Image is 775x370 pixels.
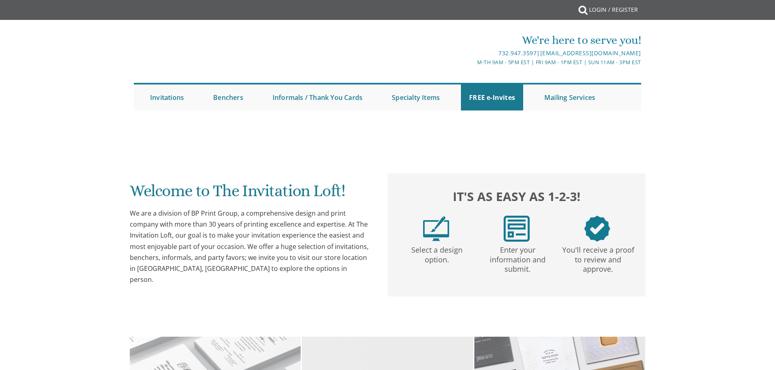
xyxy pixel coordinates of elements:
h2: It's as easy as 1-2-3! [396,187,637,206]
img: step3.png [584,216,610,242]
a: Mailing Services [536,84,603,110]
div: | [303,48,641,58]
div: M-Th 9am - 5pm EST | Fri 9am - 1pm EST | Sun 11am - 3pm EST [303,58,641,67]
a: Specialty Items [384,84,448,110]
h1: Welcome to The Invitation Loft! [130,182,371,206]
div: We are a division of BP Print Group, a comprehensive design and print company with more than 30 y... [130,208,371,285]
p: Enter your information and submit. [479,242,556,274]
a: 732.947.3597 [498,49,537,57]
a: FREE e-Invites [461,84,523,110]
a: [EMAIL_ADDRESS][DOMAIN_NAME] [540,49,641,57]
a: Invitations [142,84,192,110]
a: Informals / Thank You Cards [264,84,371,110]
p: You'll receive a proof to review and approve. [559,242,637,274]
a: Benchers [205,84,251,110]
p: Select a design option. [398,242,476,265]
img: step1.png [423,216,449,242]
img: step2.png [504,216,530,242]
div: We're here to serve you! [303,32,641,48]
